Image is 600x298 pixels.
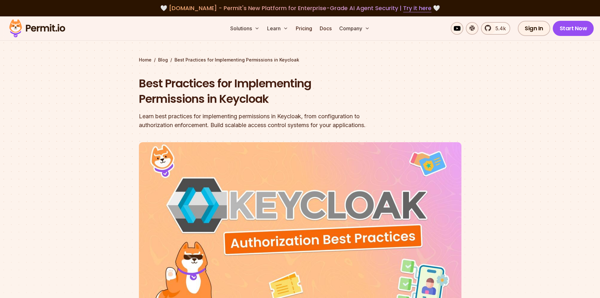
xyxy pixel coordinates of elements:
[228,22,262,35] button: Solutions
[139,57,461,63] div: / /
[518,21,550,36] a: Sign In
[317,22,334,35] a: Docs
[403,4,431,12] a: Try it here
[481,22,510,35] a: 5.4k
[139,57,151,63] a: Home
[158,57,168,63] a: Blog
[337,22,372,35] button: Company
[139,112,381,130] div: Learn best practices for implementing permissions in Keycloak, from configuration to authorizatio...
[139,76,381,107] h1: Best Practices for Implementing Permissions in Keycloak
[293,22,315,35] a: Pricing
[6,18,68,39] img: Permit logo
[15,4,585,13] div: 🤍 🤍
[265,22,291,35] button: Learn
[169,4,431,12] span: [DOMAIN_NAME] - Permit's New Platform for Enterprise-Grade AI Agent Security |
[492,25,506,32] span: 5.4k
[553,21,594,36] a: Start Now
